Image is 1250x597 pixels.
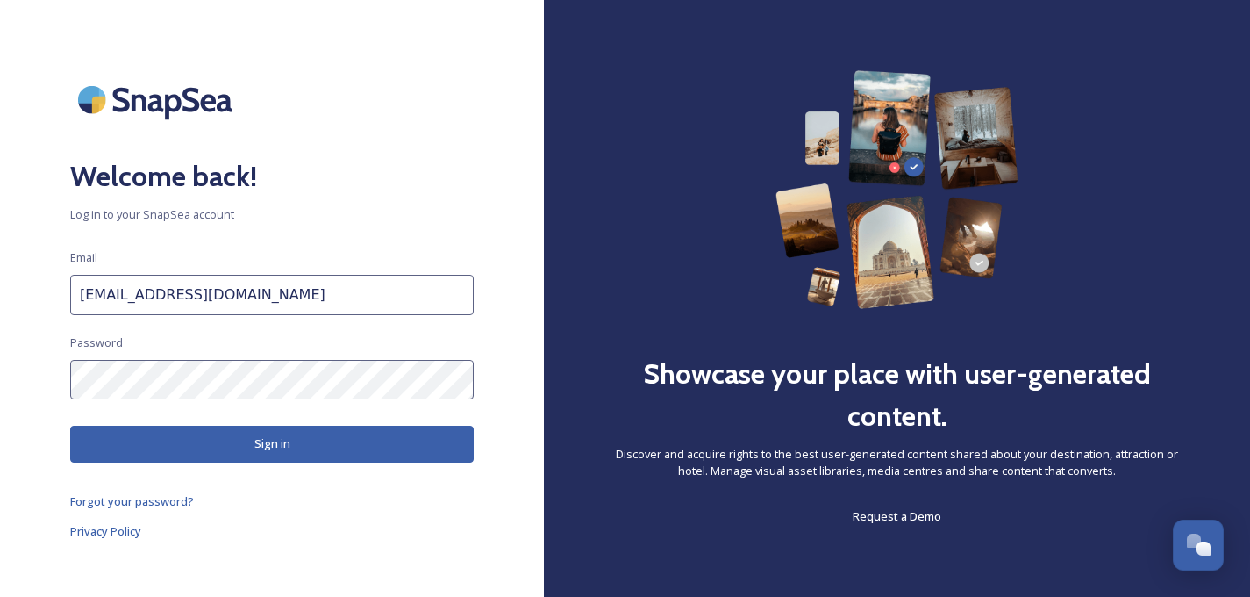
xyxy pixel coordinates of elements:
span: Forgot your password? [70,493,194,509]
img: SnapSea Logo [70,70,246,129]
span: Log in to your SnapSea account [70,206,474,223]
span: Email [70,249,97,266]
span: Password [70,334,123,351]
button: Open Chat [1173,520,1224,571]
a: Privacy Policy [70,521,474,542]
img: 63b42ca75bacad526042e722_Group%20154-p-800.png [775,70,1019,309]
input: john.doe@snapsea.io [70,275,474,315]
a: Forgot your password? [70,491,474,512]
h2: Showcase your place with user-generated content. [614,353,1180,437]
h2: Welcome back! [70,155,474,198]
span: Privacy Policy [70,523,141,539]
span: Request a Demo [853,508,941,524]
button: Sign in [70,426,474,462]
span: Discover and acquire rights to the best user-generated content shared about your destination, att... [614,446,1180,479]
a: Request a Demo [853,506,941,527]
